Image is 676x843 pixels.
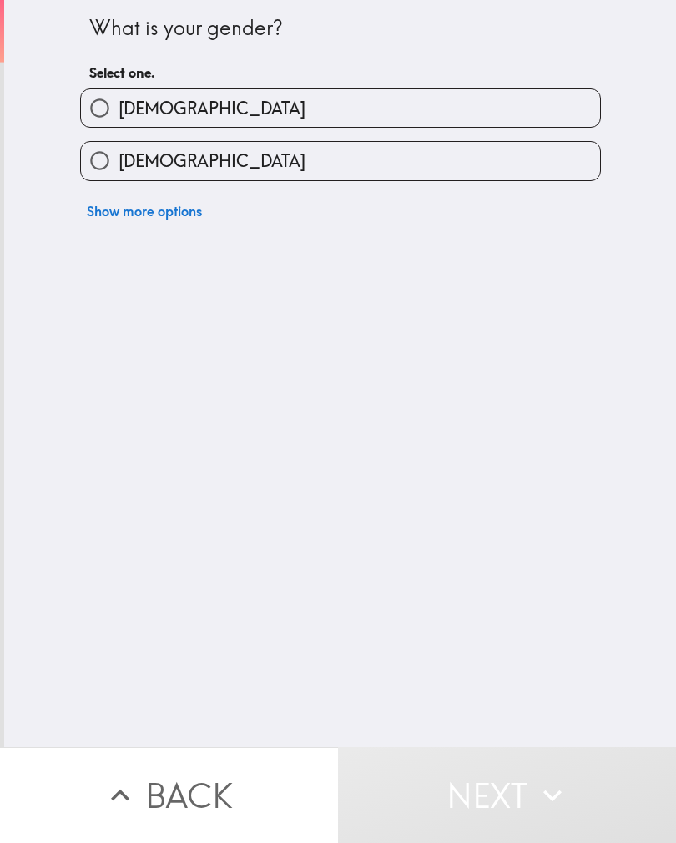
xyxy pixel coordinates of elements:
div: What is your gender? [89,14,592,43]
span: [DEMOGRAPHIC_DATA] [119,149,305,173]
span: [DEMOGRAPHIC_DATA] [119,97,305,120]
h6: Select one. [89,63,592,82]
button: Show more options [80,194,209,228]
button: [DEMOGRAPHIC_DATA] [81,142,600,179]
button: Next [338,747,676,843]
button: [DEMOGRAPHIC_DATA] [81,89,600,127]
